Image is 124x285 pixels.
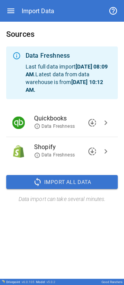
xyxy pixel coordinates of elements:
[36,280,55,284] div: Model
[101,118,110,127] span: chevron_right
[88,147,97,156] span: downloading
[26,64,108,77] b: [DATE] 08:09 AM
[46,280,55,284] span: v 5.0.2
[34,123,75,130] span: Data Freshness
[26,63,112,94] p: Last full data import . Latest data from data warehouse is from
[88,118,97,127] span: downloading
[12,117,25,129] img: Quickbooks
[34,142,99,152] span: Shopify
[101,147,110,156] span: chevron_right
[34,152,75,158] span: Data Freshness
[6,195,118,204] h6: Data import can take several minutes.
[33,177,42,187] span: sync
[44,177,91,187] span: Import All Data
[22,280,34,284] span: v 6.0.105
[6,175,118,189] button: Import All Data
[26,51,112,60] div: Data Freshness
[2,280,5,283] img: Drivepoint
[6,280,34,284] div: Drivepoint
[34,114,99,123] span: Quickbooks
[12,145,25,158] img: Shopify
[102,280,122,284] div: Good Ranchers
[22,7,54,15] div: Import Data
[6,28,118,40] h6: Sources
[26,79,103,93] b: [DATE] 10:12 AM .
